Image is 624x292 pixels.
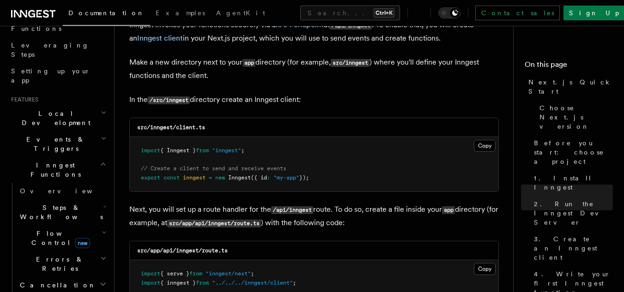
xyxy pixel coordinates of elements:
[530,135,613,170] a: Before you start: choose a project
[7,96,38,103] span: Features
[148,96,190,104] code: /src/inngest
[20,187,115,195] span: Overview
[215,174,225,181] span: new
[11,67,91,84] span: Setting up your app
[63,3,150,26] a: Documentation
[7,63,109,89] a: Setting up your app
[141,174,160,181] span: export
[16,203,103,221] span: Steps & Workflows
[16,255,100,273] span: Errors & Retries
[16,199,109,225] button: Steps & Workflows
[300,6,400,20] button: Search...Ctrl+K
[271,206,313,214] code: /api/inngest
[374,8,394,18] kbd: Ctrl+K
[442,206,455,214] code: app
[212,280,293,286] span: "../../../inngest/client"
[11,42,89,58] span: Leveraging Steps
[528,77,613,96] span: Next.js Quick Start
[129,203,499,230] p: Next, you will set up a route handler for the route. To do so, create a file inside your director...
[160,147,196,154] span: { Inngest }
[7,105,109,131] button: Local Development
[299,174,309,181] span: });
[129,93,499,107] p: In the directory create an Inngest client:
[141,270,160,277] span: import
[167,220,261,227] code: src/app/api/inngest/route.ts
[273,174,299,181] span: "my-app"
[212,147,241,154] span: "inngest"
[211,3,271,25] a: AgentKit
[530,231,613,266] a: 3. Create an Inngest client
[251,270,254,277] span: ;
[7,161,100,179] span: Inngest Functions
[331,59,370,67] code: src/inngest
[189,270,202,277] span: from
[16,229,102,247] span: Flow Control
[137,34,183,42] a: Inngest client
[534,173,613,192] span: 1. Install Inngest
[141,147,160,154] span: import
[536,100,613,135] a: Choose Next.js version
[141,280,160,286] span: import
[7,157,109,183] button: Inngest Functions
[209,174,212,181] span: =
[206,270,251,277] span: "inngest/next"
[475,6,560,20] a: Contact sales
[241,147,244,154] span: ;
[534,199,613,227] span: 2. Run the Inngest Dev Server
[251,174,267,181] span: ({ id
[474,263,496,275] button: Copy
[267,174,270,181] span: :
[16,280,96,290] span: Cancellation
[7,135,101,153] span: Events & Triggers
[228,174,251,181] span: Inngest
[16,183,109,199] a: Overview
[539,103,613,131] span: Choose Next.js version
[242,59,255,67] code: app
[196,147,209,154] span: from
[530,196,613,231] a: 2. Run the Inngest Dev Server
[438,7,460,18] button: Toggle dark mode
[293,280,296,286] span: ;
[160,270,189,277] span: { serve }
[216,9,265,17] span: AgentKit
[534,138,613,166] span: Before you start: choose a project
[16,251,109,277] button: Errors & Retries
[183,174,206,181] span: inngest
[129,56,499,82] p: Make a new directory next to your directory (for example, ) where you'll define your Inngest func...
[160,280,196,286] span: { inngest }
[196,280,209,286] span: from
[525,59,613,74] h4: On this page
[150,3,211,25] a: Examples
[156,9,205,17] span: Examples
[7,109,101,127] span: Local Development
[75,238,90,248] span: new
[7,131,109,157] button: Events & Triggers
[129,18,499,45] p: Inngest invokes your functions securely via an at . To enable that, you will create an in your Ne...
[7,37,109,63] a: Leveraging Steps
[164,174,180,181] span: const
[68,9,145,17] span: Documentation
[530,170,613,196] a: 1. Install Inngest
[534,234,613,262] span: 3. Create an Inngest client
[137,247,228,254] code: src/app/api/inngest/route.ts
[16,225,109,251] button: Flow Controlnew
[141,165,286,172] span: // Create a client to send and receive events
[137,124,205,131] code: src/inngest/client.ts
[474,140,496,152] button: Copy
[525,74,613,100] a: Next.js Quick Start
